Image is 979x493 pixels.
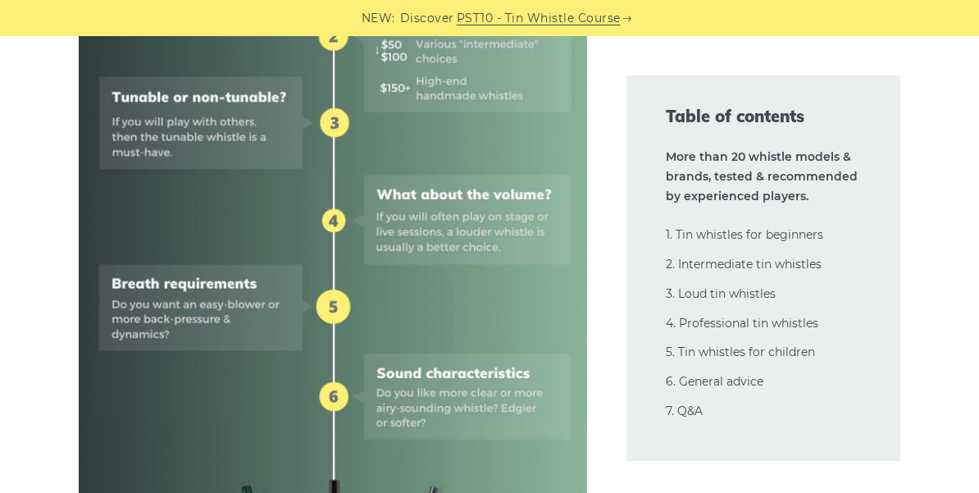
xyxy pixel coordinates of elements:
[457,9,621,28] a: PST10 - Tin Whistle Course
[666,149,858,203] strong: More than 20 whistle models & brands, tested & recommended by experienced players.
[666,257,822,272] a: 2. Intermediate tin whistles
[666,374,763,389] a: 6. General advice
[666,316,818,331] a: 4. Professional tin whistles
[400,9,454,28] span: Discover
[666,227,823,242] a: 1. Tin whistles for beginners
[666,105,861,128] span: Table of contents
[666,404,703,418] a: 7. Q&A
[362,9,395,28] span: NEW:
[666,286,776,301] a: 3. Loud tin whistles
[666,345,815,359] a: 5. Tin whistles for children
